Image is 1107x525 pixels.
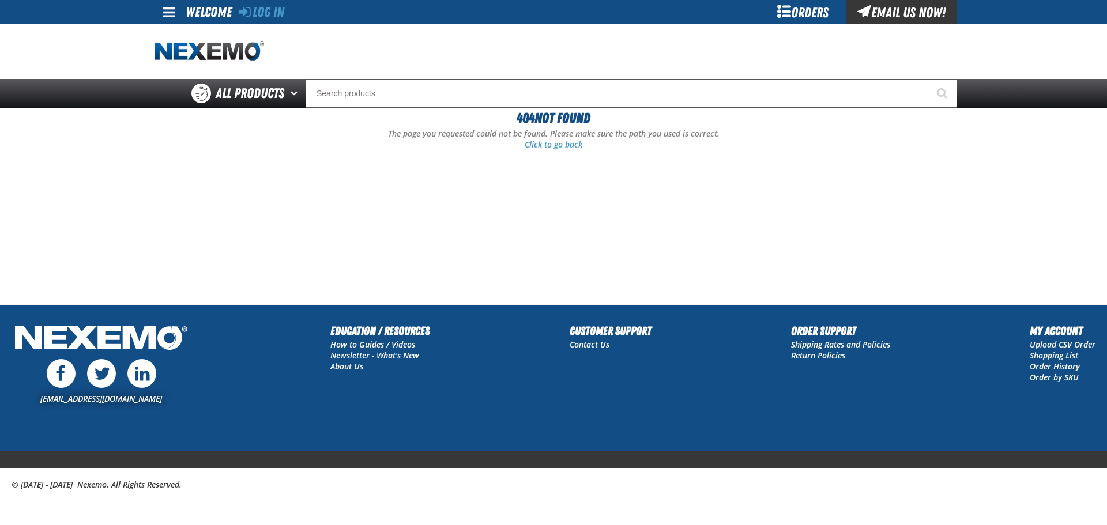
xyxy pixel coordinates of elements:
[330,361,363,372] a: About Us
[525,139,582,150] a: Click to go back
[570,322,652,339] h2: Customer Support
[517,110,534,126] span: 404
[155,129,952,139] p: The page you requested could not be found. Please make sure the path you used is correct.
[287,79,306,108] button: Open All Products pages
[1030,350,1078,361] a: Shopping List
[330,322,430,339] h2: Education / Resources
[155,108,952,129] h1: Not Found
[570,339,609,350] a: Contact Us
[155,41,264,62] a: Home
[330,339,415,350] a: How to Guides / Videos
[791,322,890,339] h2: Order Support
[928,79,957,108] button: Start Searching
[1030,361,1080,372] a: Order History
[1030,372,1079,383] a: Order by SKU
[791,339,890,350] a: Shipping Rates and Policies
[216,83,284,104] span: All Products
[330,350,419,361] a: Newsletter - What's New
[40,393,162,404] a: [EMAIL_ADDRESS][DOMAIN_NAME]
[306,79,957,108] input: Search
[1030,322,1095,339] h2: My Account
[791,350,845,361] a: Return Policies
[1030,339,1095,350] a: Upload CSV Order
[12,322,191,356] img: Nexemo Logo
[155,41,264,62] img: Nexemo logo
[239,4,284,20] a: Log In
